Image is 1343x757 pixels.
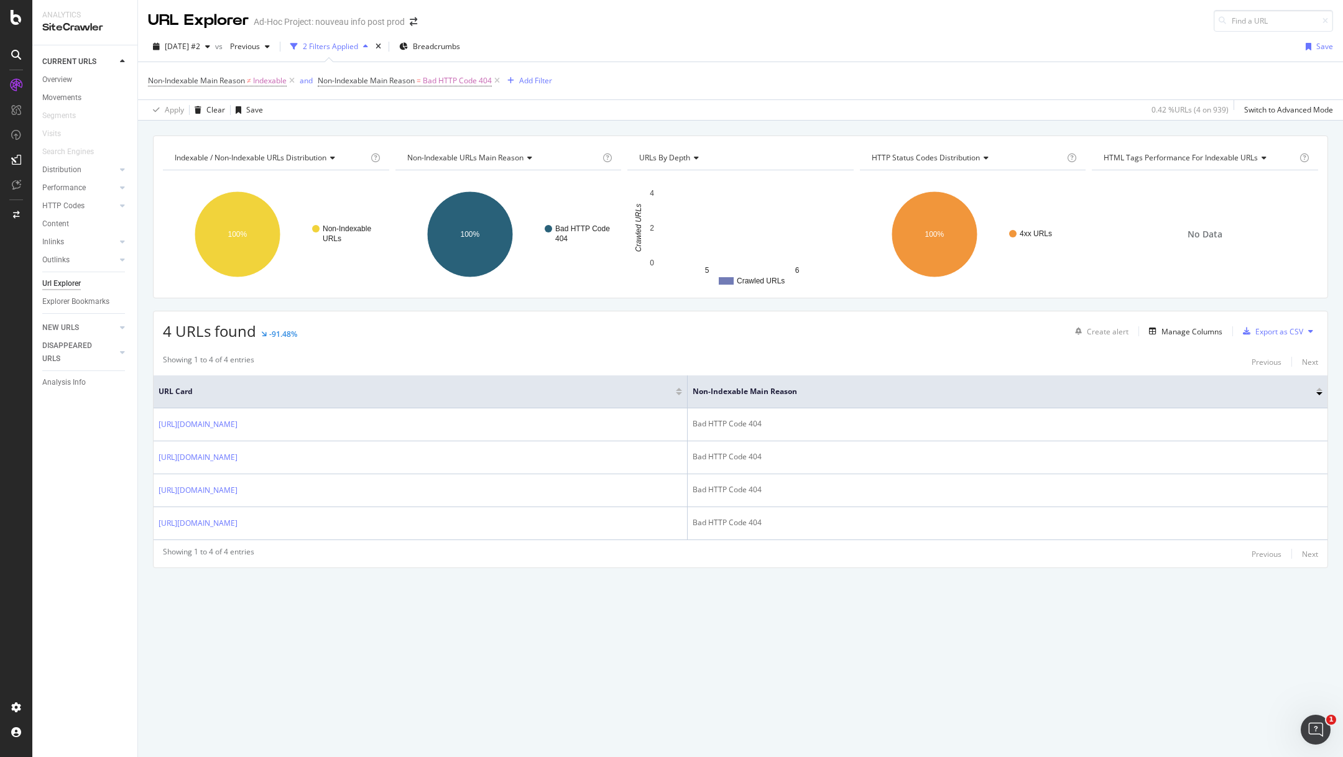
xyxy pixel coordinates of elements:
[42,21,127,35] div: SiteCrawler
[42,254,70,267] div: Outlinks
[228,230,247,239] text: 100%
[1104,152,1258,163] span: HTML Tags Performance for Indexable URLs
[148,10,249,31] div: URL Explorer
[165,104,184,115] div: Apply
[693,386,1298,397] span: Non-Indexable Main Reason
[650,189,655,198] text: 4
[148,100,184,120] button: Apply
[42,91,129,104] a: Movements
[1302,357,1318,367] div: Next
[253,72,287,89] span: Indexable
[1161,326,1222,337] div: Manage Columns
[1252,354,1281,369] button: Previous
[1316,41,1333,52] div: Save
[925,230,944,239] text: 100%
[42,321,116,334] a: NEW URLS
[175,152,326,163] span: Indexable / Non-Indexable URLs distribution
[42,277,81,290] div: Url Explorer
[159,451,238,464] a: [URL][DOMAIN_NAME]
[1302,549,1318,559] div: Next
[1188,228,1222,241] span: No Data
[159,517,238,530] a: [URL][DOMAIN_NAME]
[417,75,421,86] span: =
[413,41,460,52] span: Breadcrumbs
[1144,324,1222,339] button: Manage Columns
[42,277,129,290] a: Url Explorer
[395,180,622,288] svg: A chart.
[254,16,405,28] div: Ad-Hoc Project: nouveau info post prod
[165,41,200,52] span: 2025 Aug. 26th #2
[269,329,297,339] div: -91.48%
[163,546,254,561] div: Showing 1 to 4 of 4 entries
[42,127,73,140] a: Visits
[172,148,368,168] h4: Indexable / Non-Indexable URLs Distribution
[225,37,275,57] button: Previous
[42,163,116,177] a: Distribution
[148,37,215,57] button: [DATE] #2
[318,75,415,86] span: Non-Indexable Main Reason
[1214,10,1333,32] input: Find a URL
[1252,549,1281,559] div: Previous
[42,339,105,365] div: DISAPPEARED URLS
[795,266,800,275] text: 6
[225,41,260,52] span: Previous
[285,37,373,57] button: 2 Filters Applied
[1151,104,1229,115] div: 0.42 % URLs ( 4 on 939 )
[42,73,72,86] div: Overview
[303,41,358,52] div: 2 Filters Applied
[634,204,643,252] text: Crawled URLs
[423,72,492,89] span: Bad HTTP Code 404
[190,100,225,120] button: Clear
[1252,546,1281,561] button: Previous
[159,418,238,431] a: [URL][DOMAIN_NAME]
[394,37,465,57] button: Breadcrumbs
[246,104,263,115] div: Save
[159,386,673,397] span: URL Card
[42,200,85,213] div: HTTP Codes
[42,236,64,249] div: Inlinks
[373,40,384,53] div: times
[405,148,601,168] h4: Non-Indexable URLs Main Reason
[300,75,313,86] button: and
[1302,546,1318,561] button: Next
[650,224,655,232] text: 2
[42,73,129,86] a: Overview
[42,10,127,21] div: Analytics
[1301,715,1331,745] iframe: Intercom live chat
[860,180,1086,288] div: A chart.
[693,517,1322,528] div: Bad HTTP Code 404
[627,180,854,288] svg: A chart.
[42,163,81,177] div: Distribution
[872,152,980,163] span: HTTP Status Codes Distribution
[1302,354,1318,369] button: Next
[1101,148,1297,168] h4: HTML Tags Performance for Indexable URLs
[639,152,690,163] span: URLs by Depth
[1087,326,1128,337] div: Create alert
[502,73,552,88] button: Add Filter
[1252,357,1281,367] div: Previous
[42,295,109,308] div: Explorer Bookmarks
[1020,229,1052,238] text: 4xx URLs
[737,277,785,285] text: Crawled URLs
[323,224,371,233] text: Non-Indexable
[869,148,1065,168] h4: HTTP Status Codes Distribution
[1070,321,1128,341] button: Create alert
[637,148,842,168] h4: URLs by Depth
[42,295,129,308] a: Explorer Bookmarks
[42,218,129,231] a: Content
[42,127,61,140] div: Visits
[1238,321,1303,341] button: Export as CSV
[519,75,552,86] div: Add Filter
[42,181,86,195] div: Performance
[42,376,129,389] a: Analysis Info
[42,55,116,68] a: CURRENT URLS
[42,339,116,365] a: DISAPPEARED URLS
[231,100,263,120] button: Save
[42,200,116,213] a: HTTP Codes
[163,180,389,288] svg: A chart.
[42,181,116,195] a: Performance
[323,234,341,243] text: URLs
